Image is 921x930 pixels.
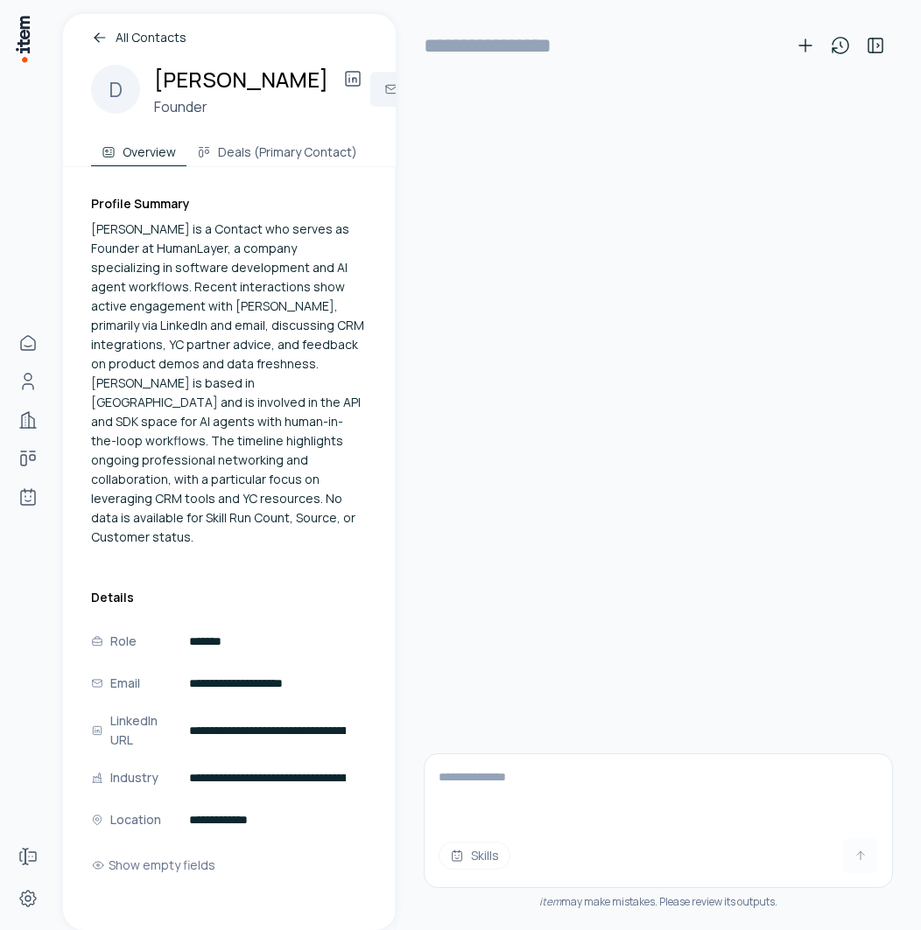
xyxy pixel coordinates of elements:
a: Companies [11,402,46,437]
p: Role [110,632,137,651]
i: item [539,894,561,909]
button: Toggle sidebar [858,28,893,63]
a: All Contacts [91,28,368,47]
img: Item Brain Logo [14,14,32,64]
div: [PERSON_NAME] is a Contact who serves as Founder at HumanLayer, a company specializing in softwar... [91,220,367,547]
button: Skills [439,842,510,870]
h2: [PERSON_NAME] [154,65,328,94]
p: Email [110,674,140,693]
h3: Profile Summary [91,195,367,213]
a: Contacts [11,364,46,399]
div: may make mistakes. Please review its outputs. [424,895,893,909]
p: Location [110,810,161,829]
a: Settings [11,881,46,916]
button: Show empty fields [91,848,215,883]
a: Forms [11,839,46,874]
p: LinkedIn URL [110,711,179,750]
button: Deals (Primary Contact) [186,131,368,166]
span: Skills [471,847,499,864]
button: View history [823,28,858,63]
p: Industry [110,768,158,787]
h3: Founder [154,96,370,117]
a: Home [11,325,46,360]
div: D [91,65,140,114]
button: Overview [91,131,186,166]
a: Agents [11,479,46,514]
a: deals [11,441,46,476]
h3: Details [91,589,367,606]
button: New conversation [788,28,823,63]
